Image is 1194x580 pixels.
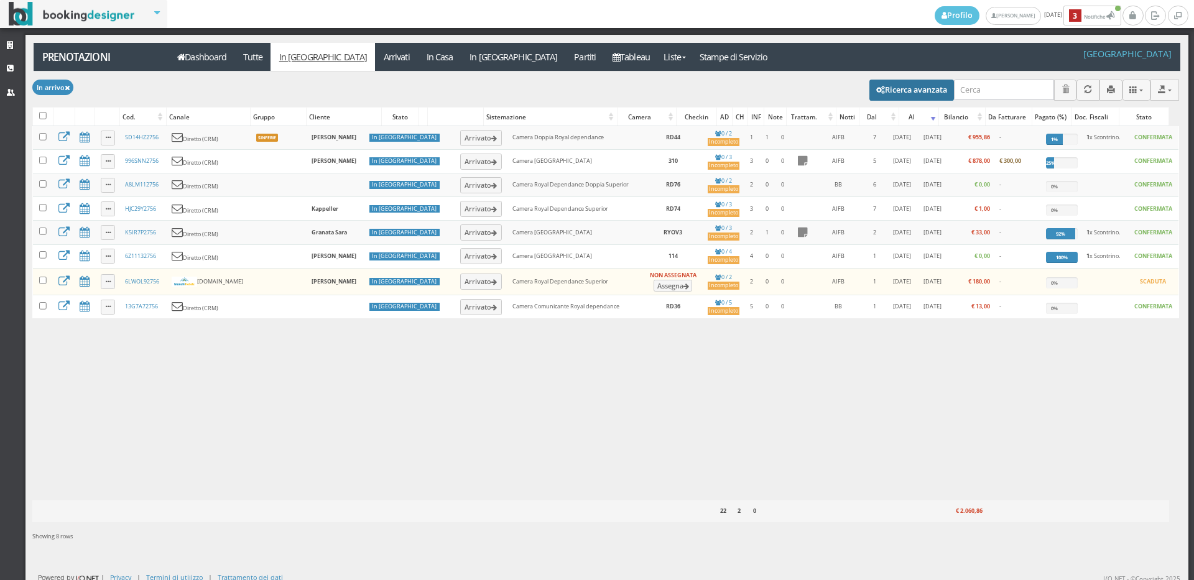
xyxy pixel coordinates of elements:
div: INF [748,108,764,126]
td: [DATE] [886,221,919,244]
div: Notti [836,108,859,126]
td: 0 [774,221,791,244]
td: Diretto (CRM) [167,244,251,268]
td: [DATE] [886,244,919,268]
td: [DATE] [918,268,947,295]
div: In [GEOGRAPHIC_DATA] [369,252,440,260]
input: Cerca [954,80,1054,100]
td: [DATE] [918,244,947,268]
b: € 1,00 [974,205,990,213]
div: Gruppo [251,108,306,126]
td: Diretto (CRM) [167,126,251,150]
button: Arrivato [460,224,502,241]
td: AIFB [813,244,863,268]
div: Canale [167,108,250,126]
div: Trattam. [787,108,836,126]
a: Arrivati [375,43,418,71]
td: 0 [759,197,774,221]
b: CONFERMATA [1134,228,1172,236]
td: BB [813,295,863,319]
a: 0 / 2Incompleto [708,129,740,146]
td: [DATE] [918,197,947,221]
td: 1 [759,221,774,244]
td: x Scontrino. [1082,126,1128,150]
div: 0% [1046,277,1063,288]
button: Arrivato [460,248,502,264]
div: Pagato (%) [1032,108,1072,126]
td: AIFB [813,150,863,173]
div: 92% [1046,228,1075,239]
b: € 878,00 [968,157,990,165]
div: Checkin [677,108,716,126]
b: NON ASSEGNATA [650,271,696,279]
td: [DATE] [918,295,947,319]
div: In [GEOGRAPHIC_DATA] [369,205,440,213]
td: [DATE] [918,150,947,173]
td: [DOMAIN_NAME] [167,268,251,295]
b: € 300,00 [999,157,1021,165]
td: 0 [774,126,791,150]
a: 0 / 2Incompleto [708,177,740,193]
td: x Scontrino. [1082,244,1128,268]
td: 0 [774,244,791,268]
a: Profilo [935,6,979,25]
div: In [GEOGRAPHIC_DATA] [369,303,440,311]
b: RYOV3 [664,228,682,236]
b: Granata Sara [312,228,347,236]
a: 6LWOL92756 [125,277,159,285]
td: 1 [863,244,886,268]
div: 0% [1046,181,1063,192]
td: Diretto (CRM) [167,197,251,221]
b: RD74 [666,205,680,213]
a: [PERSON_NAME] [986,7,1041,25]
div: Stato [1119,108,1169,126]
a: SD14HZ2756 [125,133,159,141]
td: 6 [863,173,886,197]
img: BookingDesigner.com [9,2,135,26]
td: AIFB [813,221,863,244]
td: BB [813,173,863,197]
td: [DATE] [886,197,919,221]
td: 0 [759,268,774,295]
b: RD76 [666,180,680,188]
td: 2 [744,173,760,197]
div: Cliente [307,108,381,126]
b: 1 [1086,228,1090,236]
div: Al [899,108,938,126]
button: Assegna [654,280,692,292]
a: Dashboard [169,43,235,71]
b: 3 [1069,9,1081,22]
b: 310 [669,157,678,165]
td: - [995,197,1042,221]
div: € 2.060,86 [938,503,984,519]
a: 996SNN2756 [125,157,159,165]
a: Partiti [566,43,604,71]
div: Sistemazione [484,108,617,126]
div: Note [764,108,786,126]
td: 2 [744,221,760,244]
button: Arrivato [460,299,502,315]
button: 3Notifiche [1063,6,1121,25]
td: 1 [863,295,886,319]
div: In [GEOGRAPHIC_DATA] [369,157,440,165]
b: CONFERMATA [1134,157,1172,165]
td: [DATE] [886,126,919,150]
td: 0 [759,295,774,319]
td: AIFB [813,126,863,150]
td: 0 [774,173,791,197]
b: € 0,00 [974,252,990,260]
b: CONFERMATA [1134,205,1172,213]
button: Arrivato [460,274,502,290]
b: SCADUTA [1140,277,1166,285]
a: 0 / 5Incompleto [708,298,740,315]
a: Sinferie [256,133,279,141]
div: Incompleto [708,209,740,217]
td: - [995,268,1042,295]
div: Incompleto [708,138,740,146]
b: Sinferie [258,135,276,140]
a: In Casa [418,43,461,71]
td: 2 [863,221,886,244]
button: Arrivato [460,177,502,193]
a: HJC29Y2756 [125,205,156,213]
td: 1 [863,268,886,295]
